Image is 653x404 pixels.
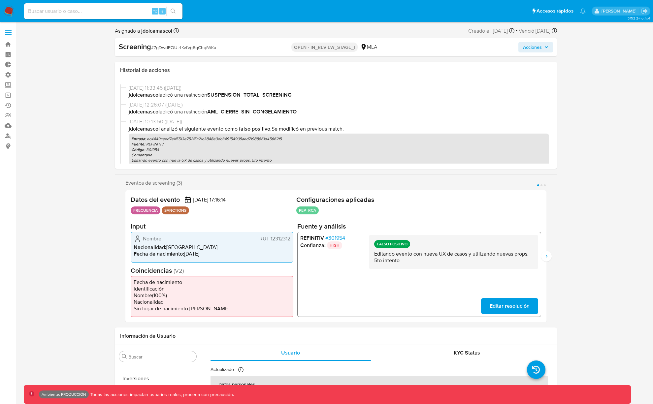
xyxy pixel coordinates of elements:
span: # 7gDwdPQUt4KvtVg6qChqiWKa [151,44,216,51]
span: Venció [DATE] [519,27,550,35]
span: ⌥ [152,8,157,14]
input: Buscar usuario o caso... [24,7,182,16]
p: Actualizado - [211,366,237,373]
button: search-icon [166,7,180,16]
button: Acciones [518,42,553,52]
span: Usuario [281,349,300,357]
p: Todas las acciones impactan usuarios reales, proceda con precaución. [89,391,234,398]
span: aplicó una restricción [129,91,549,99]
th: Datos personales [211,376,548,392]
span: Analizó el siguiente evento como [161,125,238,133]
span: [DATE] 11:33:45 ([DATE]) [129,84,549,92]
b: Entrada [131,136,145,142]
input: Buscar [128,354,194,360]
a: Notificaciones [580,8,586,14]
span: Asignado a [115,27,172,35]
b: jdolcemascol [129,108,160,115]
span: aplicó una restricción [129,108,549,115]
p: joaquin.dolcemascolo@mercadolibre.com [602,8,639,14]
p: Ambiente: PRODUCCIÓN [42,393,86,396]
p: : ec4449aeed7e1f5513e752f5a21c3848e3dc349154905aed71988861d45662f5 [131,136,546,141]
div: Creado el: [DATE] [468,26,514,35]
h1: Información de Usuario [120,333,176,339]
div: MLA [360,44,377,51]
p: . Se modificó en previous match . [129,125,549,133]
b: jdolcemascol [129,125,160,133]
b: Fuente [131,141,144,147]
span: KYC Status [454,349,480,357]
p: : REFINITIV [131,141,546,147]
b: Comentario [131,152,152,158]
p: : 301954 [131,147,546,152]
p: Editando evento con nueva UX de casos y utilizando nuevas props. 5to intento [131,158,546,163]
b: jdolcemascol [140,27,172,35]
span: [DATE] 10:13:50 ([DATE]) [129,118,549,125]
h1: Historial de acciones [120,67,552,74]
span: [DATE] 12:26:07 ([DATE]) [129,101,549,109]
button: Buscar [122,354,127,359]
b: Screening [119,41,151,52]
button: Inversiones [116,371,199,387]
span: s [161,8,163,14]
span: Accesos rápidos [537,8,573,15]
b: SUSPENSION_TOTAL_SCREENING [207,91,291,99]
span: - [516,26,517,35]
a: Salir [641,8,648,15]
span: Acciones [523,42,542,52]
p: OPEN - IN_REVIEW_STAGE_I [291,43,358,52]
b: Código [131,147,144,153]
b: jdolcemascol [129,91,160,99]
b: AML_CIERRE_SIN_CONGELAMIENTO [207,108,297,115]
b: Falso positivo [239,125,270,133]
